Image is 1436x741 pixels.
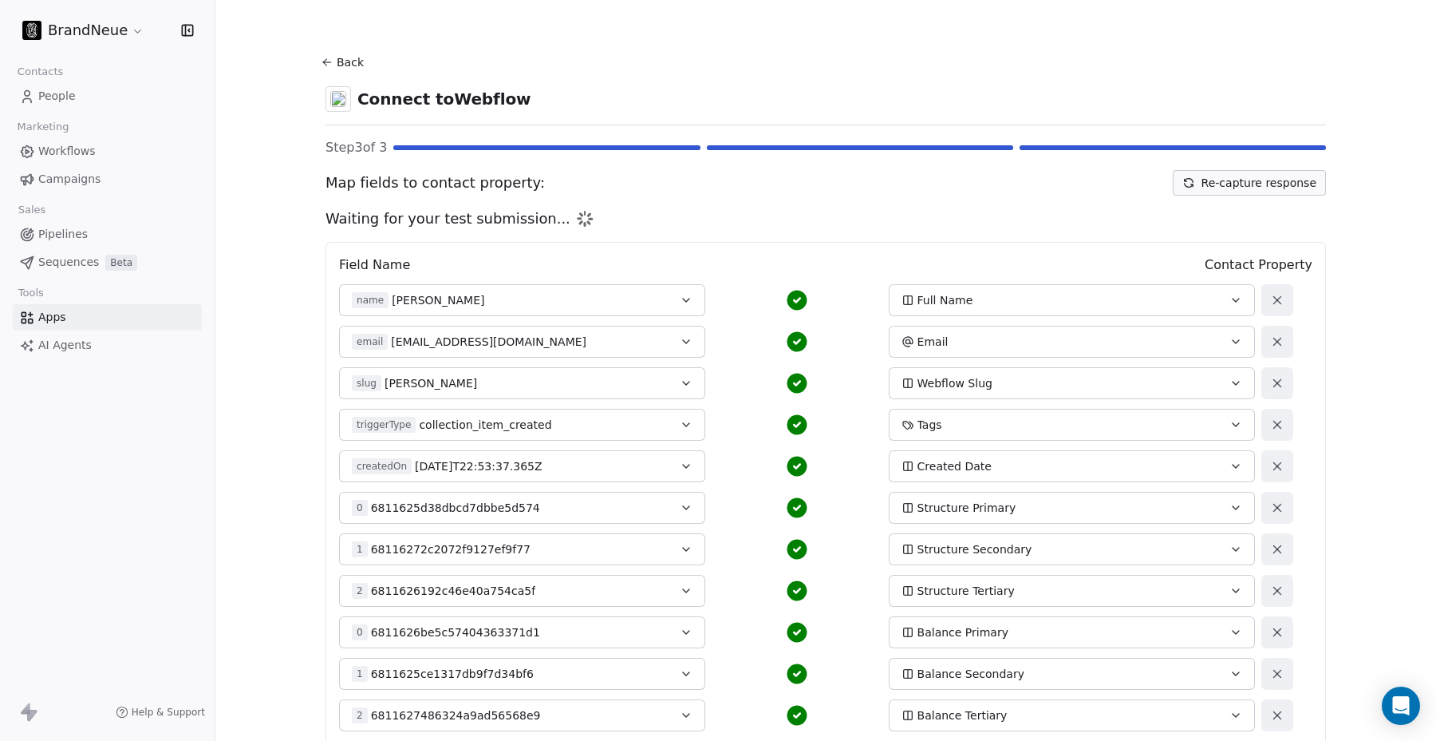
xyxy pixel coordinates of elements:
[371,666,534,682] span: 6811625ce1317db9f7d34bf6
[38,254,99,271] span: Sequences
[917,417,942,433] span: Tags
[917,292,973,308] span: Full Name
[352,707,368,723] span: 2
[38,309,66,326] span: Apps
[13,332,202,359] a: AI Agents
[11,198,53,222] span: Sales
[385,375,477,391] span: [PERSON_NAME]
[352,666,368,682] span: 1
[13,138,202,164] a: Workflows
[391,334,586,350] span: [EMAIL_ADDRESS][DOMAIN_NAME]
[132,706,205,719] span: Help & Support
[419,417,551,433] span: collection_item_created
[352,375,381,391] span: slug
[917,458,992,474] span: Created Date
[371,707,541,723] span: 6811627486324a9ad56568e9
[371,624,540,640] span: 6811626be5c57404363371d1
[352,624,368,640] span: 0
[917,583,1015,599] span: Structure Tertiary
[352,417,416,433] span: triggerType
[19,17,148,44] button: BrandNeue
[917,500,1016,516] span: Structure Primary
[22,21,41,40] img: BrandNeue_AppIcon.png
[1205,256,1312,275] span: Contact Property
[917,624,1008,640] span: Balance Primary
[38,171,101,188] span: Campaigns
[917,334,949,350] span: Email
[10,60,70,84] span: Contacts
[415,458,542,474] span: [DATE]T22:53:37.365Z
[371,541,531,557] span: 68116272c2072f9127ef9f77
[13,304,202,331] a: Apps
[325,208,570,229] span: Waiting for your test submission...
[917,707,1008,723] span: Balance Tertiary
[13,221,202,248] a: Pipelines
[38,143,96,160] span: Workflows
[352,334,388,350] span: email
[357,88,531,110] span: Connect to Webflow
[917,666,1024,682] span: Balance Secondary
[371,583,535,599] span: 6811626192c46e40a754ca5f
[319,48,370,77] button: Back
[38,226,88,243] span: Pipelines
[352,583,368,599] span: 2
[10,115,76,139] span: Marketing
[13,83,202,109] a: People
[116,706,205,719] a: Help & Support
[325,138,387,157] span: Step 3 of 3
[352,292,389,308] span: name
[371,500,540,516] span: 6811625d38dbcd7dbbe5d574
[13,166,202,192] a: Campaigns
[13,249,202,275] a: SequencesBeta
[917,541,1032,557] span: Structure Secondary
[105,255,137,271] span: Beta
[917,375,992,391] span: Webflow Slug
[339,256,410,275] span: Field Name
[11,281,50,305] span: Tools
[1382,687,1420,725] div: Open Intercom Messenger
[38,337,92,354] span: AI Agents
[352,541,368,557] span: 1
[392,292,484,308] span: [PERSON_NAME]
[1173,170,1326,196] button: Re-capture response
[330,91,346,107] img: webflow.svg
[352,500,368,516] span: 0
[48,20,128,41] span: BrandNeue
[38,88,76,105] span: People
[352,458,412,474] span: createdOn
[325,172,545,193] span: Map fields to contact property:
